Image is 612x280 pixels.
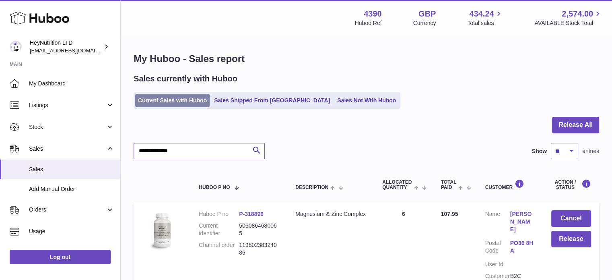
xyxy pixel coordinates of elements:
span: [EMAIL_ADDRESS][DOMAIN_NAME] [30,47,118,54]
dd: 5060864680065 [239,222,279,237]
a: Sales Shipped From [GEOGRAPHIC_DATA] [211,94,333,107]
a: PO36 8HA [510,239,535,255]
div: Huboo Ref [355,19,382,27]
dt: Postal Code [485,239,510,257]
span: Total sales [467,19,503,27]
dt: Name [485,210,510,235]
span: Add Manual Order [29,185,114,193]
span: ALLOCATED Quantity [382,180,412,190]
div: Action / Status [551,179,591,190]
dt: Channel order [199,241,239,257]
span: 434.24 [469,8,494,19]
strong: GBP [418,8,436,19]
div: Magnesium & Zinc Complex [295,210,366,218]
span: Listings [29,102,106,109]
span: Total paid [441,180,456,190]
strong: 4390 [364,8,382,19]
span: Orders [29,206,106,214]
span: 2,574.00 [562,8,593,19]
span: AVAILABLE Stock Total [534,19,602,27]
span: Usage [29,228,114,235]
img: 43901725567059.jpg [142,210,182,251]
span: 107.95 [441,211,458,217]
button: Release All [552,117,599,133]
span: My Dashboard [29,80,114,87]
span: Sales [29,166,114,173]
div: Customer [485,179,535,190]
span: entries [582,147,599,155]
a: 2,574.00 AVAILABLE Stock Total [534,8,602,27]
a: P-318896 [239,211,264,217]
dt: Current identifier [199,222,239,237]
label: Show [532,147,547,155]
img: info@heynutrition.com [10,41,22,53]
a: Current Sales with Huboo [135,94,210,107]
div: HeyNutrition LTD [30,39,102,54]
h1: My Huboo - Sales report [134,52,599,65]
a: [PERSON_NAME] [510,210,535,233]
button: Cancel [551,210,591,227]
dt: Huboo P no [199,210,239,218]
a: Log out [10,250,111,264]
div: Currency [413,19,436,27]
h2: Sales currently with Huboo [134,73,237,84]
span: Description [295,185,328,190]
a: Sales Not With Huboo [334,94,399,107]
a: 434.24 Total sales [467,8,503,27]
dt: User Id [485,261,510,268]
span: Stock [29,123,106,131]
dd: 11980238324086 [239,241,279,257]
button: Release [551,231,591,247]
span: Huboo P no [199,185,230,190]
span: Sales [29,145,106,153]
